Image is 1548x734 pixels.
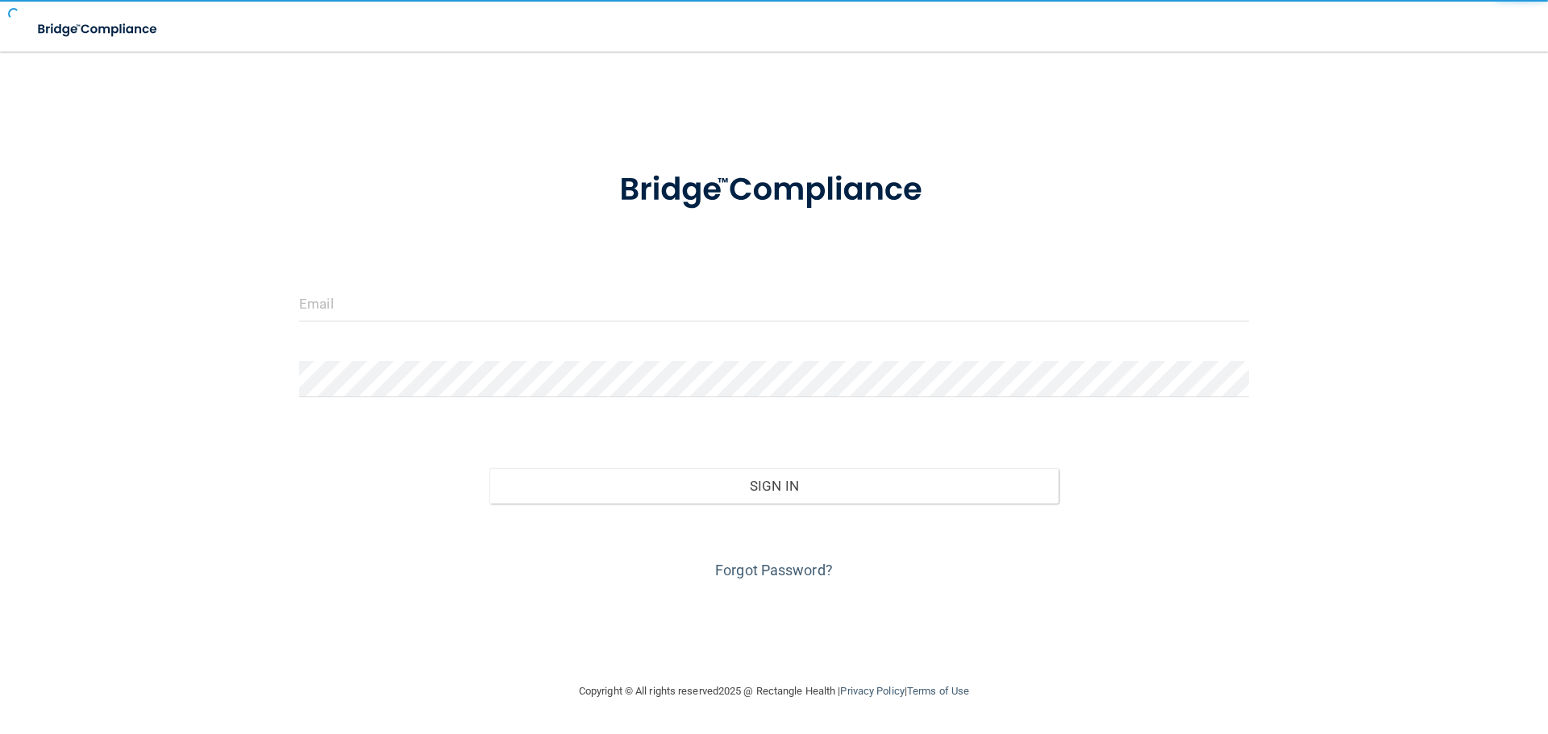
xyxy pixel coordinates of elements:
a: Forgot Password? [715,562,833,578]
button: Sign In [489,468,1059,504]
img: bridge_compliance_login_screen.278c3ca4.svg [24,13,173,46]
a: Privacy Policy [840,685,904,697]
img: bridge_compliance_login_screen.278c3ca4.svg [586,148,962,232]
div: Copyright © All rights reserved 2025 @ Rectangle Health | | [480,666,1068,717]
a: Terms of Use [907,685,969,697]
input: Email [299,285,1249,321]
